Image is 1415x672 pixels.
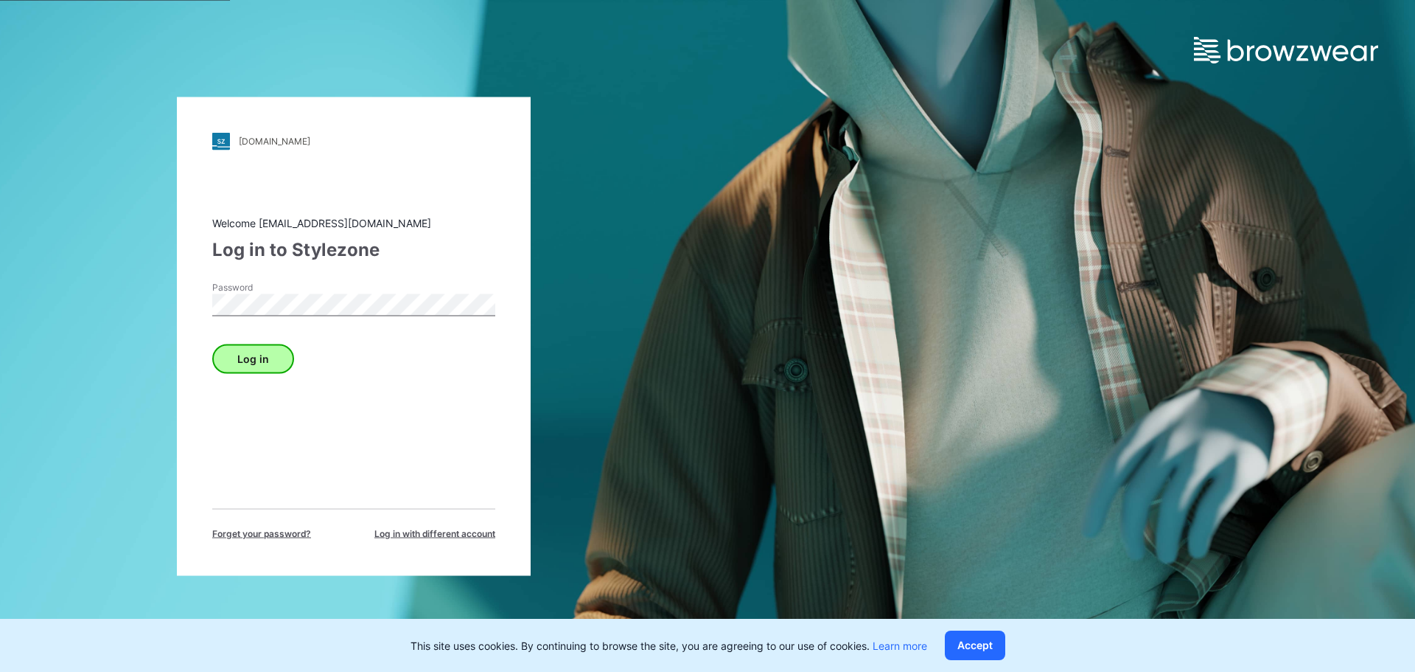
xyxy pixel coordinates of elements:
span: Forget your password? [212,527,311,540]
button: Accept [945,631,1005,660]
a: Learn more [873,640,927,652]
button: Log in [212,344,294,373]
div: Welcome [EMAIL_ADDRESS][DOMAIN_NAME] [212,215,495,230]
a: [DOMAIN_NAME] [212,132,495,150]
span: Log in with different account [374,527,495,540]
label: Password [212,280,315,294]
img: browzwear-logo.e42bd6dac1945053ebaf764b6aa21510.svg [1194,37,1378,63]
p: This site uses cookies. By continuing to browse the site, you are agreeing to our use of cookies. [410,638,927,654]
div: [DOMAIN_NAME] [239,136,310,147]
img: stylezone-logo.562084cfcfab977791bfbf7441f1a819.svg [212,132,230,150]
div: Log in to Stylezone [212,236,495,263]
